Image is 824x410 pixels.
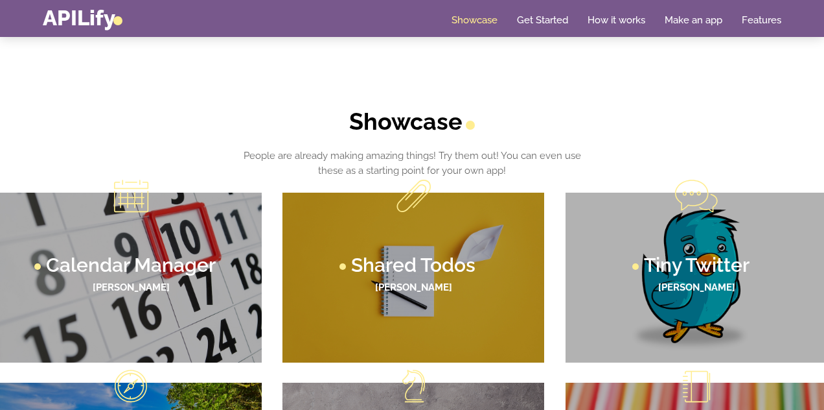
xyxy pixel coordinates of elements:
[46,256,216,275] h3: Calendar Manager
[578,282,814,293] h4: [PERSON_NAME]
[644,256,750,275] h3: Tiny Twitter
[742,14,781,27] a: Features
[13,282,249,293] h4: [PERSON_NAME]
[665,14,722,27] a: Make an app
[233,108,592,136] h2: Showcase
[282,193,544,363] a: Shared Todos [PERSON_NAME]
[295,282,531,293] h4: [PERSON_NAME]
[233,149,592,178] p: People are already making amazing things! Try them out! You can even use these as a starting poin...
[588,14,645,27] a: How it works
[43,5,122,30] a: APILify
[452,14,498,27] a: Showcase
[351,256,475,275] h3: Shared Todos
[517,14,568,27] a: Get Started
